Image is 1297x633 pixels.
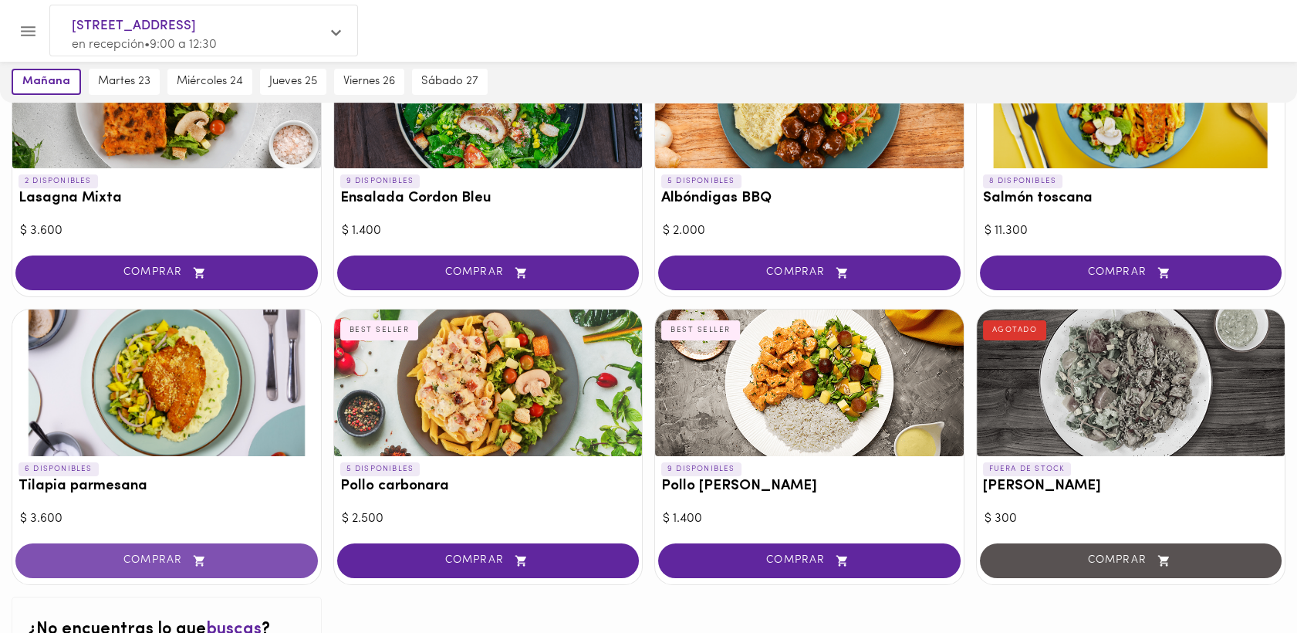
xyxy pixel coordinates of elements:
span: COMPRAR [356,554,620,567]
span: en recepción • 9:00 a 12:30 [72,39,217,51]
span: COMPRAR [677,266,941,279]
span: COMPRAR [677,554,941,567]
p: FUERA DE STOCK [983,462,1072,476]
button: COMPRAR [980,256,1282,290]
h3: [PERSON_NAME] [983,479,1279,495]
div: Arroz chaufa [977,310,1285,456]
h3: Salmón toscana [983,191,1279,207]
button: martes 23 [89,69,160,95]
button: miércoles 24 [167,69,252,95]
span: COMPRAR [35,554,299,567]
p: 6 DISPONIBLES [19,462,99,476]
iframe: Messagebird Livechat Widget [1207,543,1282,618]
span: mañana [22,75,70,89]
div: $ 3.600 [20,222,313,240]
div: $ 11.300 [985,222,1278,240]
p: 5 DISPONIBLES [340,462,421,476]
button: COMPRAR [658,543,961,578]
button: mañana [12,69,81,95]
div: $ 1.400 [663,510,956,528]
div: BEST SELLER [340,320,419,340]
span: COMPRAR [999,266,1263,279]
span: COMPRAR [356,266,620,279]
div: $ 2.000 [663,222,956,240]
h3: Lasagna Mixta [19,191,315,207]
button: COMPRAR [337,543,640,578]
h3: Pollo [PERSON_NAME] [661,479,958,495]
button: COMPRAR [337,256,640,290]
button: COMPRAR [15,256,318,290]
span: [STREET_ADDRESS] [72,16,320,36]
p: 5 DISPONIBLES [661,174,741,188]
div: $ 3.600 [20,510,313,528]
span: sábado 27 [421,75,478,89]
button: Menu [9,12,47,50]
h3: Albóndigas BBQ [661,191,958,207]
div: $ 1.400 [342,222,635,240]
button: sábado 27 [412,69,488,95]
button: jueves 25 [260,69,326,95]
button: COMPRAR [658,256,961,290]
span: viernes 26 [343,75,395,89]
button: COMPRAR [15,543,318,578]
p: 9 DISPONIBLES [340,174,421,188]
span: COMPRAR [35,266,299,279]
span: martes 23 [98,75,150,89]
h3: Pollo carbonara [340,479,637,495]
div: Pollo Tikka Massala [655,310,964,456]
span: miércoles 24 [177,75,243,89]
div: BEST SELLER [661,320,740,340]
p: 9 DISPONIBLES [661,462,741,476]
p: 8 DISPONIBLES [983,174,1063,188]
h3: Ensalada Cordon Bleu [340,191,637,207]
div: $ 2.500 [342,510,635,528]
h3: Tilapia parmesana [19,479,315,495]
div: $ 300 [985,510,1278,528]
span: jueves 25 [269,75,317,89]
div: Pollo carbonara [334,310,643,456]
button: viernes 26 [334,69,404,95]
div: AGOTADO [983,320,1047,340]
p: 2 DISPONIBLES [19,174,98,188]
div: Tilapia parmesana [12,310,321,456]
